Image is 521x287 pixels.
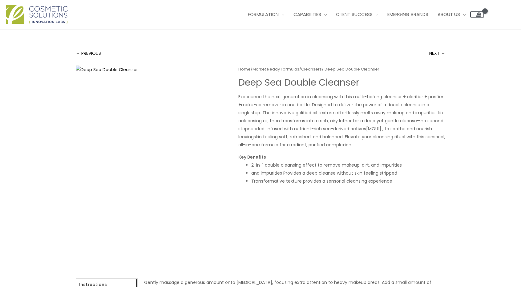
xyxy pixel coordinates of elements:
a: Emerging Brands [383,5,433,24]
a: Client Success [331,5,383,24]
span: step. The innovative gelified oil texture effortlessly melts away makeup and impurities like a [238,110,445,124]
span: one formula for a radiant, purified complexion. [252,142,352,148]
span: Formulation [248,11,279,18]
a: Formulation [243,5,289,24]
li: Transformative texture provides a sensorial cleansing experience [251,177,445,185]
span: Client Success [336,11,373,18]
span: About Us [438,11,460,18]
nav: Breadcrumb [238,66,445,73]
a: ← PREVIOUS [76,47,101,59]
span: make-up remover in one bottle. Designed to deliver the power of a double cleanse in a single [238,102,429,116]
span: Emerging Brands [387,11,428,18]
a: Home [238,66,251,72]
strong: Key Benefits [238,154,266,160]
span: needed. Infused with nutrient-rich sea-derived actives[MOU1] , to soothe and nourish leaving [238,126,432,140]
span: Experience the next generation in cleansing with this multi-tasking cleanser + clarifier + purifi... [238,94,443,108]
span: skin feeling soft, refreshed, and balanced. Elevate your cleansing ritual with this sensorial, al... [238,134,445,148]
a: NEXT → [429,47,445,59]
img: Cosmetic Solutions Logo [6,5,68,24]
a: Market Ready Formulas [252,66,299,72]
span: cleansing oil, then transforms into a rich, airy lather for a deep yet gentle cleanse—no second step [238,118,443,132]
img: Deep Sea Double Cleanser [76,66,224,257]
li: 2-in-1 double cleansing effect to remove makeup, dirt, and impurities​ [251,161,445,169]
a: View Shopping Cart, empty [470,11,484,18]
h1: Deep Sea Double Cleanser [238,77,445,88]
a: Cleansers [301,66,322,72]
a: About Us [433,5,470,24]
li: and impurities​ Provides a deep cleanse without skin feeling stripped​ [251,169,445,177]
nav: Site Navigation [239,5,484,24]
a: Capabilities [289,5,331,24]
span: Capabilities [293,11,321,18]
